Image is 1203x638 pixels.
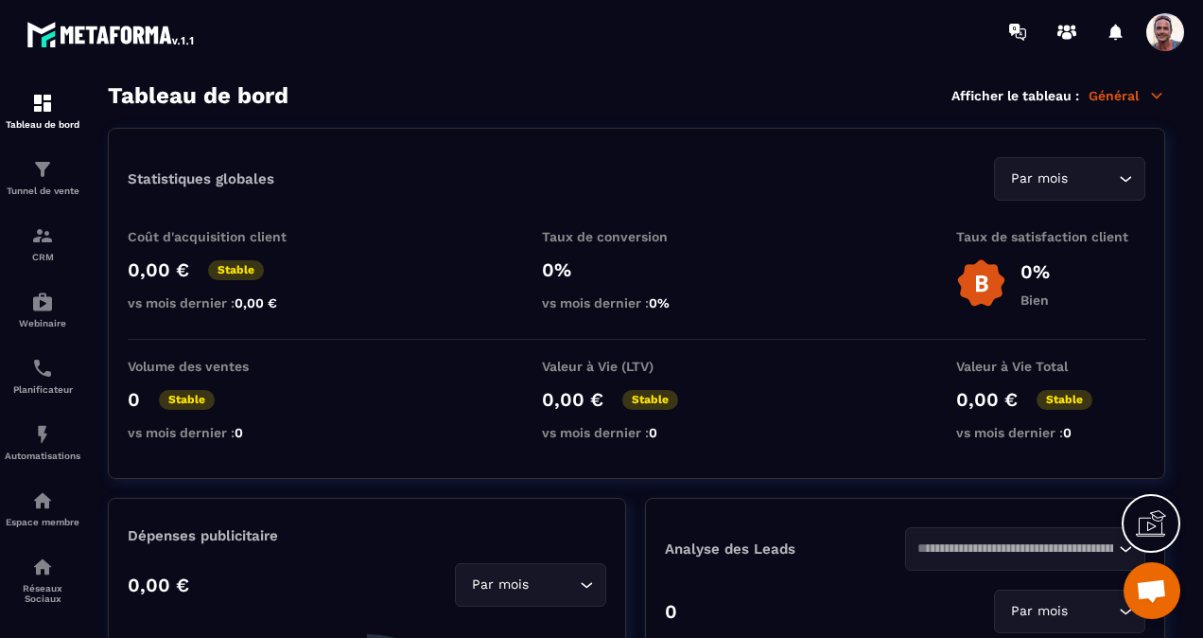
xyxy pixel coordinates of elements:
span: 0% [649,295,670,310]
div: Search for option [905,527,1145,571]
p: vs mois dernier : [542,425,731,440]
p: Stable [208,260,264,280]
input: Search for option [1072,601,1114,622]
input: Search for option [1072,168,1114,189]
p: Analyse des Leads [665,541,905,558]
span: Par mois [1006,601,1072,622]
img: formation [31,158,54,181]
p: 0,00 € [542,388,603,411]
p: Stable [1037,390,1092,410]
a: automationsautomationsEspace membre [5,475,80,541]
p: vs mois dernier : [542,295,731,310]
div: Search for option [994,157,1145,201]
a: formationformationTableau de bord [5,78,80,144]
a: automationsautomationsWebinaire [5,276,80,343]
img: automations [31,489,54,512]
p: 0% [542,258,731,281]
p: 0% [1020,260,1050,283]
img: automations [31,423,54,446]
p: Taux de satisfaction client [956,229,1145,244]
p: Volume des ventes [128,359,317,374]
img: formation [31,92,54,115]
span: 0 [1063,425,1072,440]
p: Webinaire [5,318,80,328]
span: 0 [235,425,243,440]
input: Search for option [532,575,575,595]
h3: Tableau de bord [108,82,288,109]
p: Réseaux Sociaux [5,583,80,604]
p: 0,00 € [128,258,189,281]
a: formationformationCRM [5,210,80,276]
span: Par mois [1006,168,1072,189]
p: Taux de conversion [542,229,731,244]
a: social-networksocial-networkRéseaux Sociaux [5,541,80,618]
p: Stable [159,390,215,410]
p: vs mois dernier : [128,295,317,310]
p: Valeur à Vie (LTV) [542,359,731,374]
p: Tunnel de vente [5,186,80,196]
p: 0,00 € [128,574,189,596]
img: logo [26,17,197,51]
p: Bien [1020,292,1050,308]
p: vs mois dernier : [956,425,1145,440]
p: vs mois dernier : [128,425,317,440]
img: formation [31,224,54,247]
a: schedulerschedulerPlanificateur [5,343,80,409]
p: 0 [665,600,677,623]
span: Par mois [467,575,532,595]
img: automations [31,291,54,313]
img: social-network [31,556,54,578]
p: Automatisations [5,451,80,461]
input: Search for option [917,539,1114,559]
p: Coût d'acquisition client [128,229,317,244]
a: automationsautomationsAutomatisations [5,409,80,475]
span: 0,00 € [235,295,277,310]
p: Général [1089,87,1165,104]
p: Valeur à Vie Total [956,359,1145,374]
div: Search for option [455,563,606,607]
p: Espace membre [5,517,80,527]
div: Search for option [994,590,1145,633]
p: CRM [5,252,80,262]
p: Planificateur [5,384,80,395]
img: b-badge-o.b3b20ee6.svg [956,258,1006,309]
p: 0,00 € [956,388,1018,411]
p: Dépenses publicitaire [128,527,606,544]
a: formationformationTunnel de vente [5,144,80,210]
p: Tableau de bord [5,119,80,130]
p: 0 [128,388,140,411]
span: 0 [649,425,657,440]
p: Stable [622,390,678,410]
img: scheduler [31,357,54,380]
p: Afficher le tableau : [951,88,1079,103]
a: Ouvrir le chat [1124,562,1180,619]
p: Statistiques globales [128,170,274,187]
